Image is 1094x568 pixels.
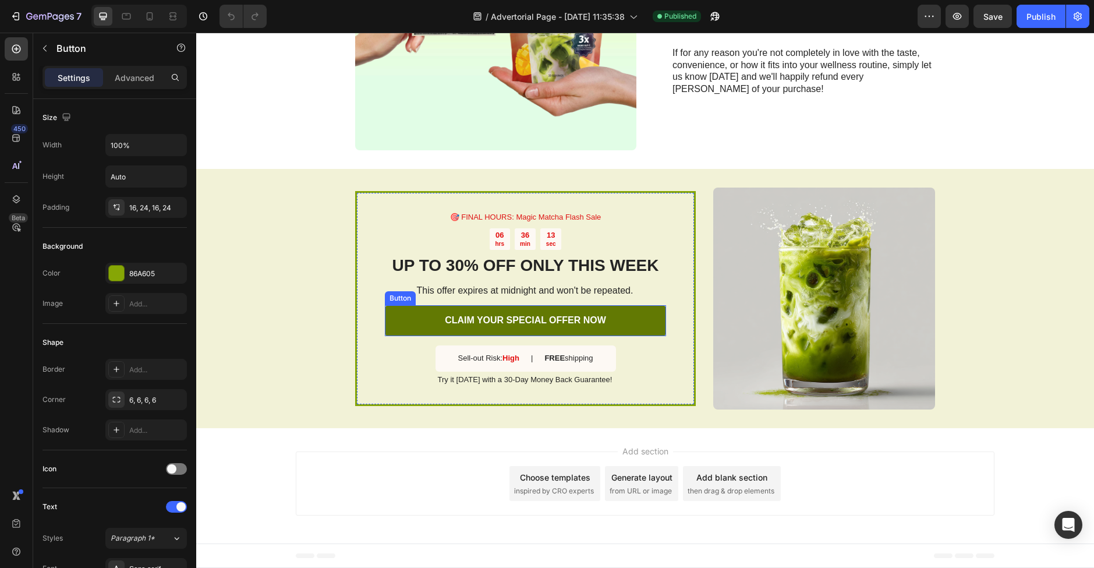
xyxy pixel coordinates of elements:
div: Undo/Redo [219,5,267,28]
div: 450 [11,124,28,133]
div: Add blank section [500,439,571,451]
div: Border [43,364,65,375]
div: Button [191,260,217,271]
div: Padding [43,202,69,213]
div: Shadow [43,425,69,435]
strong: High [306,321,323,330]
span: Save [983,12,1003,22]
span: / [486,10,488,23]
p: shipping [348,321,396,331]
img: gempages_574708846468006756-a33d62d7-c11a-47b4-a524-55a7f59bf4f8.png [517,155,739,377]
div: Background [43,241,83,252]
strong: FREE [348,321,369,330]
button: Publish [1017,5,1065,28]
div: Text [43,502,57,512]
div: Shape [43,337,63,348]
p: sec [350,207,360,215]
div: 16, 24, 16, 24 [129,203,184,213]
div: Corner [43,394,66,405]
button: Save [973,5,1012,28]
span: Paragraph 1* [111,533,155,544]
span: Advertorial Page - [DATE] 11:35:38 [491,10,625,23]
p: min [324,207,334,215]
div: 13 [350,198,360,208]
div: Add... [129,365,184,375]
p: This offer expires at midnight and won't be repeated. [189,252,469,264]
span: Add section [422,412,477,425]
input: Auto [106,166,186,187]
div: 6, 6, 6, 6 [129,395,184,405]
span: then drag & drop elements [491,453,578,464]
div: Image [43,298,63,309]
p: 7 [76,9,82,23]
div: 36 [324,198,334,208]
div: Choose templates [324,439,394,451]
div: Styles [43,533,63,544]
div: 06 [299,198,308,208]
div: Add... [129,299,184,309]
div: Open Intercom Messenger [1054,511,1082,539]
span: Published [664,11,696,22]
p: Try it [DATE] with a 30-Day Money Back Guarantee! [189,343,469,352]
div: Generate layout [415,439,476,451]
div: Color [43,268,61,278]
div: 86A605 [129,269,184,279]
p: hrs [299,207,308,215]
p: | [335,321,337,331]
button: Paragraph 1* [105,528,187,549]
div: Icon [43,464,56,474]
button: 7 [5,5,87,28]
div: Beta [9,213,28,223]
h2: UP TO 30% OFF ONLY THIS WEEK [189,222,470,244]
p: Advanced [115,72,154,84]
input: Auto [106,135,186,156]
div: Height [43,171,64,182]
span: from URL or image [413,453,476,464]
span: inspired by CRO experts [318,453,398,464]
div: Size [43,110,73,126]
p: Button [56,41,155,55]
p: CLAIM YOUR SPECIAL OFFER NOW [249,282,410,294]
iframe: Design area [196,33,1094,568]
p: Settings [58,72,90,84]
div: Add... [129,425,184,436]
div: Width [43,140,62,150]
div: Publish [1026,10,1056,23]
p: Sell-out Risk: [262,321,323,331]
a: CLAIM YOUR SPECIAL OFFER NOW [189,273,470,304]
